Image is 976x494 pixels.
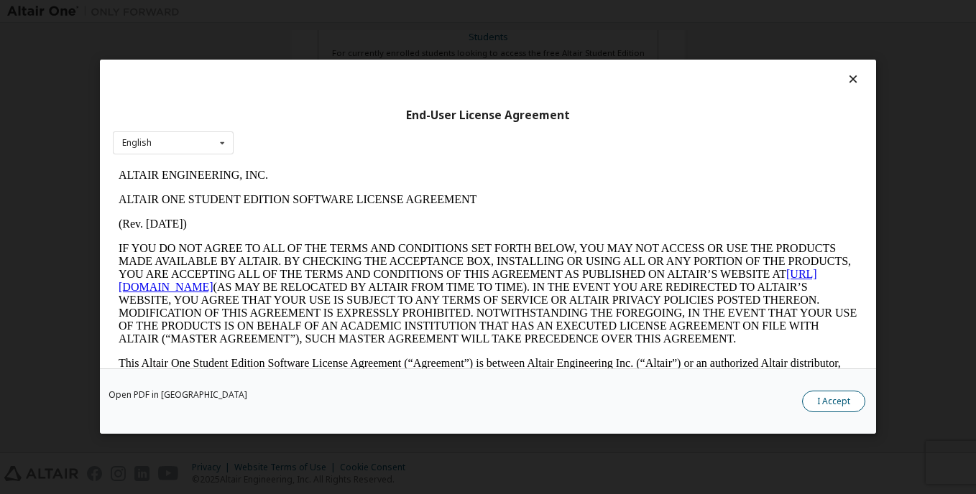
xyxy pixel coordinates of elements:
p: IF YOU DO NOT AGREE TO ALL OF THE TERMS AND CONDITIONS SET FORTH BELOW, YOU MAY NOT ACCESS OR USE... [6,79,745,182]
p: This Altair One Student Edition Software License Agreement (“Agreement”) is between Altair Engine... [6,194,745,246]
a: [URL][DOMAIN_NAME] [6,105,704,130]
p: ALTAIR ENGINEERING, INC. [6,6,745,19]
button: I Accept [802,391,865,413]
p: (Rev. [DATE]) [6,55,745,67]
div: English [122,139,152,147]
a: Open PDF in [GEOGRAPHIC_DATA] [109,391,247,400]
div: End-User License Agreement [113,108,863,123]
p: ALTAIR ONE STUDENT EDITION SOFTWARE LICENSE AGREEMENT [6,30,745,43]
